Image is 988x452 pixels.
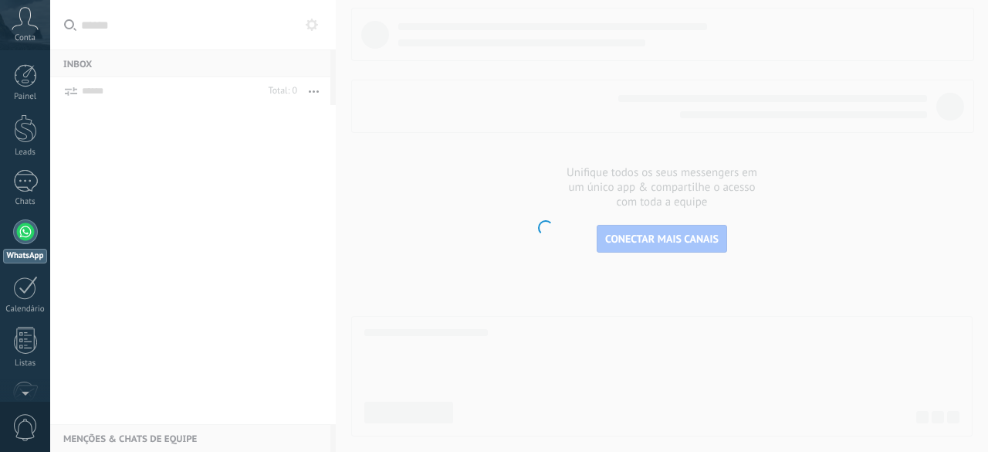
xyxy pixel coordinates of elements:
div: Listas [3,359,48,369]
div: WhatsApp [3,249,47,263]
div: Chats [3,197,48,207]
div: Leads [3,148,48,158]
div: Painel [3,92,48,102]
span: Conta [15,33,36,43]
div: Calendário [3,304,48,314]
